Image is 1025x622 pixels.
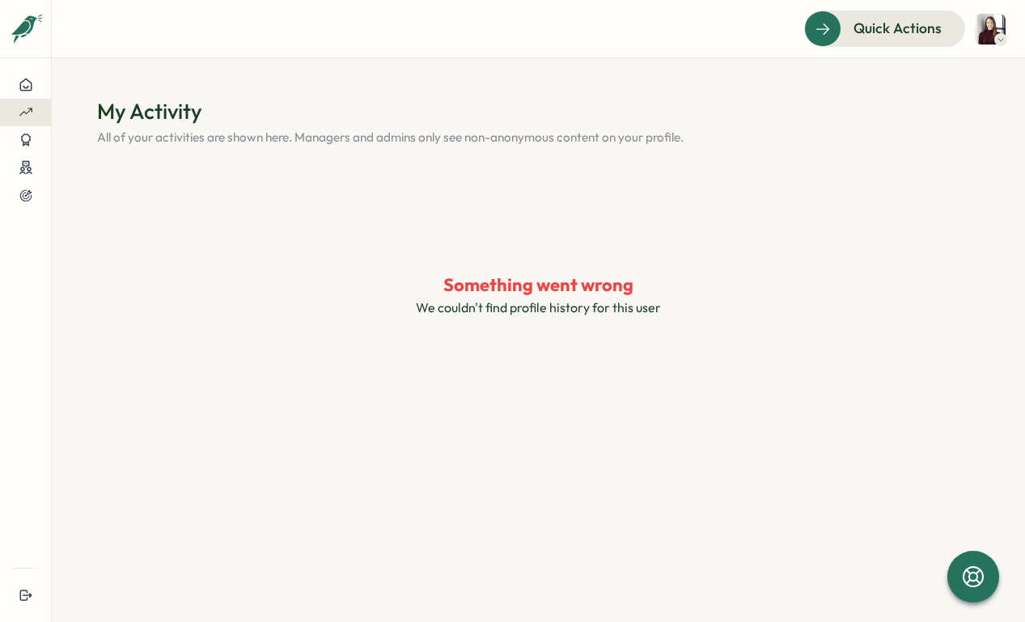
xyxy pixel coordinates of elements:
h1: My Activity [97,97,980,125]
p: Something went wrong [443,273,633,298]
p: All of your activities are shown here. Managers and admins only see non-anonymous content on your... [97,129,980,146]
p: We couldn't find profile history for this user [416,298,661,318]
img: Sanna Tietjen [975,14,1006,44]
span: Quick Actions [853,18,942,39]
button: Quick Actions [804,11,965,46]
